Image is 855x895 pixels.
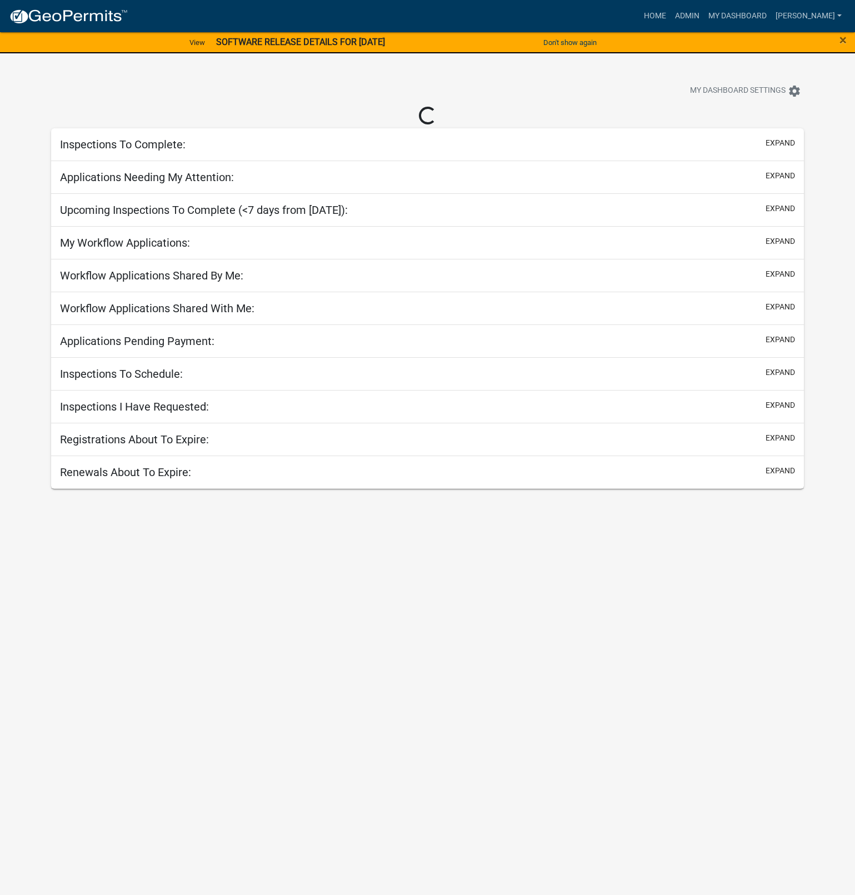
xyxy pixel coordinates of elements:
[766,465,795,477] button: expand
[839,33,847,47] button: Close
[185,33,209,52] a: View
[60,269,243,282] h5: Workflow Applications Shared By Me:
[639,6,671,27] a: Home
[671,6,704,27] a: Admin
[690,84,786,98] span: My Dashboard Settings
[539,33,601,52] button: Don't show again
[60,171,234,184] h5: Applications Needing My Attention:
[704,6,771,27] a: My Dashboard
[766,170,795,182] button: expand
[766,137,795,149] button: expand
[60,466,191,479] h5: Renewals About To Expire:
[60,433,209,446] h5: Registrations About To Expire:
[60,302,254,315] h5: Workflow Applications Shared With Me:
[766,236,795,247] button: expand
[766,268,795,280] button: expand
[681,80,810,102] button: My Dashboard Settingssettings
[60,367,183,381] h5: Inspections To Schedule:
[766,367,795,378] button: expand
[766,334,795,346] button: expand
[788,84,801,98] i: settings
[216,37,385,47] strong: SOFTWARE RELEASE DETAILS FOR [DATE]
[766,203,795,214] button: expand
[766,432,795,444] button: expand
[60,138,186,151] h5: Inspections To Complete:
[766,399,795,411] button: expand
[766,301,795,313] button: expand
[771,6,846,27] a: [PERSON_NAME]
[839,32,847,48] span: ×
[60,334,214,348] h5: Applications Pending Payment:
[60,203,348,217] h5: Upcoming Inspections To Complete (<7 days from [DATE]):
[60,400,209,413] h5: Inspections I Have Requested:
[60,236,190,249] h5: My Workflow Applications:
